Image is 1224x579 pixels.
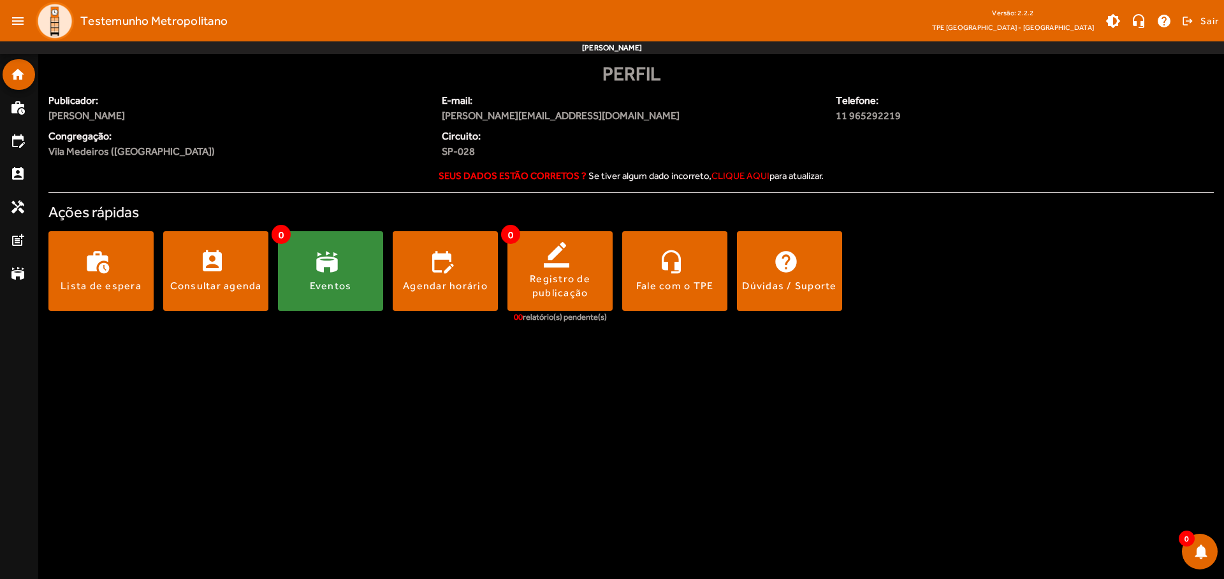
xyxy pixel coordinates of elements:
[1200,11,1219,31] span: Sair
[711,170,769,181] span: clique aqui
[48,108,426,124] span: [PERSON_NAME]
[31,2,228,40] a: Testemunho Metropolitano
[48,144,215,159] span: Vila Medeiros ([GEOGRAPHIC_DATA])
[1179,531,1195,547] span: 0
[48,231,154,311] button: Lista de espera
[836,108,1116,124] span: 11 965292219
[636,279,714,293] div: Fale com o TPE
[507,272,613,301] div: Registro de publicação
[514,312,523,322] span: 00
[742,279,836,293] div: Dúvidas / Suporte
[272,225,291,244] span: 0
[442,108,820,124] span: [PERSON_NAME][EMAIL_ADDRESS][DOMAIN_NAME]
[393,231,498,311] button: Agendar horário
[403,279,488,293] div: Agendar horário
[48,203,1214,222] h4: Ações rápidas
[61,279,142,293] div: Lista de espera
[442,129,623,144] span: Circuito:
[48,129,426,144] span: Congregação:
[48,59,1214,88] div: Perfil
[514,311,607,324] div: relatório(s) pendente(s)
[622,231,727,311] button: Fale com o TPE
[10,266,25,281] mat-icon: stadium
[507,231,613,311] button: Registro de publicação
[737,231,842,311] button: Dúvidas / Suporte
[442,144,623,159] span: SP-028
[10,166,25,182] mat-icon: perm_contact_calendar
[588,170,824,181] span: Se tiver algum dado incorreto, para atualizar.
[501,225,520,244] span: 0
[1180,11,1219,31] button: Sair
[10,232,25,248] mat-icon: post_add
[36,2,74,40] img: Logo TPE
[10,67,25,82] mat-icon: home
[278,231,383,311] button: Eventos
[836,93,1116,108] span: Telefone:
[310,279,352,293] div: Eventos
[170,279,262,293] div: Consultar agenda
[932,21,1094,34] span: TPE [GEOGRAPHIC_DATA] - [GEOGRAPHIC_DATA]
[10,133,25,148] mat-icon: edit_calendar
[48,93,426,108] span: Publicador:
[442,93,820,108] span: E-mail:
[5,8,31,34] mat-icon: menu
[80,11,228,31] span: Testemunho Metropolitano
[163,231,268,311] button: Consultar agenda
[10,199,25,215] mat-icon: handyman
[932,5,1094,21] div: Versão: 2.2.2
[10,100,25,115] mat-icon: work_history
